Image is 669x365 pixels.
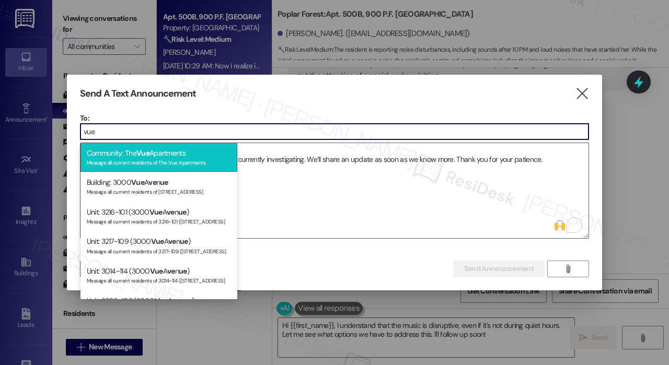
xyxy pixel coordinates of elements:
i:  [575,88,589,99]
textarea: To enrich screen reader interactions, please activate Accessibility in Grammarly extension settings [80,143,589,238]
span: Vue [151,237,164,246]
div: Message all current residents of [STREET_ADDRESS] [87,186,231,195]
div: Unit: 3206~103 (3000 A n ) [80,290,237,320]
span: ve [167,266,175,276]
div: Unit: 3217~109 (3000 A n ) [80,231,237,261]
div: Message all current residents of 3217~109 ([STREET_ADDRESS] [87,246,231,255]
span: Send Announcement [464,263,534,274]
span: Vue [150,266,163,276]
h3: Send A Text Announcement [80,88,196,100]
div: Building: 3000 A n [80,172,237,202]
span: ue [178,207,187,217]
span: Vue [136,148,149,158]
span: ve [168,237,176,246]
i:  [564,265,572,273]
input: Type to select the units, buildings, or communities you want to message. (e.g. 'Unit 1A', 'Buildi... [80,124,589,139]
span: Vue [155,296,168,305]
span: ve [167,207,175,217]
span: ue [183,296,192,305]
div: Unit: 3014~114 (3000 A n ) [80,261,237,290]
div: Community: The Apartments [80,143,237,172]
div: Message all current residents of The Vue Apartments [87,157,231,166]
p: To: [80,113,589,123]
span: Vue [149,207,163,217]
span: ve [172,296,180,305]
div: Unit: 3216~101 (3000 A n ) [80,202,237,231]
button: Send Announcement [453,261,545,277]
span: Vue [131,178,144,187]
span: ue [180,237,188,246]
div: Message all current residents of 3216~101 ([STREET_ADDRESS] [87,216,231,225]
div: Message all current residents of 3014~114 ([STREET_ADDRESS] [87,275,231,284]
div: To enrich screen reader interactions, please activate Accessibility in Grammarly extension settings [80,143,589,239]
span: ue [160,178,168,187]
span: ve [148,178,156,187]
span: ue [179,266,187,276]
